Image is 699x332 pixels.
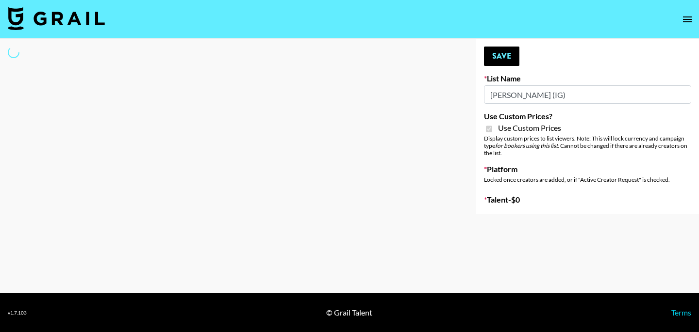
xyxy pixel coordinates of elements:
label: Platform [484,164,691,174]
label: Use Custom Prices? [484,111,691,121]
div: Display custom prices to list viewers. Note: This will lock currency and campaign type . Cannot b... [484,135,691,157]
button: Save [484,47,519,66]
em: for bookers using this list [495,142,558,149]
a: Terms [671,308,691,317]
button: open drawer [678,10,697,29]
div: © Grail Talent [326,308,372,317]
span: Use Custom Prices [498,123,561,133]
div: Locked once creators are added, or if "Active Creator Request" is checked. [484,176,691,183]
label: List Name [484,74,691,83]
div: v 1.7.103 [8,310,27,316]
label: Talent - $ 0 [484,195,691,205]
img: Grail Talent [8,7,105,30]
